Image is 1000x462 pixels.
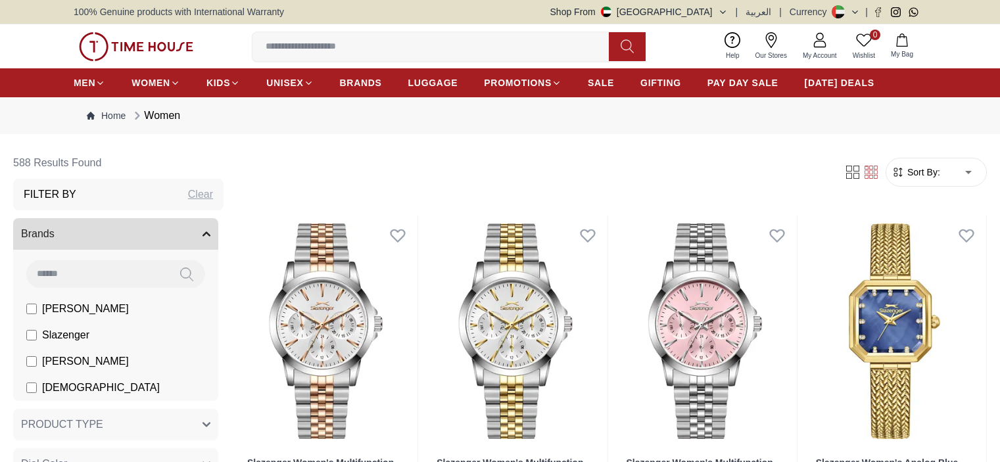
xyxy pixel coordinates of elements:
a: GIFTING [640,71,681,95]
span: Wishlist [847,51,880,60]
h3: Filter By [24,187,76,202]
span: SALE [588,76,614,89]
span: Our Stores [750,51,792,60]
a: 0Wishlist [845,30,883,63]
span: Help [721,51,745,60]
span: GIFTING [640,76,681,89]
a: PROMOTIONS [484,71,561,95]
span: MEN [74,76,95,89]
input: [DEMOGRAPHIC_DATA] [26,382,37,393]
span: LUGGAGE [408,76,458,89]
div: Currency [790,5,832,18]
span: Slazenger [42,327,89,343]
a: SALE [588,71,614,95]
span: My Account [798,51,842,60]
a: Instagram [891,7,901,17]
span: Sort By: [905,166,940,179]
span: UNISEX [266,76,303,89]
button: Brands [13,218,218,250]
span: My Bag [886,49,918,59]
img: Slazenger Women's Multifunction Pink Dial Watch - SL.9.2553.2.04 [613,216,797,447]
span: 100% Genuine products with International Warranty [74,5,284,18]
a: PAY DAY SALE [707,71,778,95]
img: Slazenger Women's Analog Blue MOP Dial Watch - SL.9.2534.3.06 [803,216,986,447]
a: MEN [74,71,105,95]
span: Brands [21,226,55,242]
button: العربية [746,5,771,18]
span: [PERSON_NAME] [42,301,129,317]
a: KIDS [206,71,240,95]
input: [PERSON_NAME] [26,356,37,367]
div: Clear [188,187,213,202]
span: PAY DAY SALE [707,76,778,89]
input: Slazenger [26,330,37,340]
button: Sort By: [892,166,940,179]
nav: Breadcrumb [74,97,926,134]
div: Women [131,108,180,124]
span: BRANDS [340,76,382,89]
span: PROMOTIONS [484,76,552,89]
span: [DEMOGRAPHIC_DATA] [42,380,160,396]
img: Slazenger Women's Multifunction Silver Dial Watch - SL.9.2553.2.07 [234,216,417,447]
span: [DATE] DEALS [805,76,874,89]
a: WOMEN [131,71,180,95]
a: Home [87,109,126,122]
button: Shop From[GEOGRAPHIC_DATA] [550,5,728,18]
span: KIDS [206,76,230,89]
span: [PERSON_NAME] [42,354,129,369]
button: PRODUCT TYPE [13,409,218,440]
img: United Arab Emirates [601,7,611,17]
span: | [865,5,868,18]
a: LUGGAGE [408,71,458,95]
a: Our Stores [748,30,795,63]
a: Facebook [873,7,883,17]
img: ... [79,32,193,61]
a: [DATE] DEALS [805,71,874,95]
h6: 588 Results Found [13,147,224,179]
img: Slazenger Women's Multifunction Silver Dial Watch - SL.9.2553.2.06 [423,216,607,447]
a: Whatsapp [909,7,918,17]
input: [PERSON_NAME] [26,304,37,314]
button: My Bag [883,31,921,62]
a: UNISEX [266,71,313,95]
span: PRODUCT TYPE [21,417,103,432]
span: | [779,5,782,18]
span: | [736,5,738,18]
a: Help [718,30,748,63]
span: WOMEN [131,76,170,89]
span: 0 [870,30,880,40]
a: BRANDS [340,71,382,95]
